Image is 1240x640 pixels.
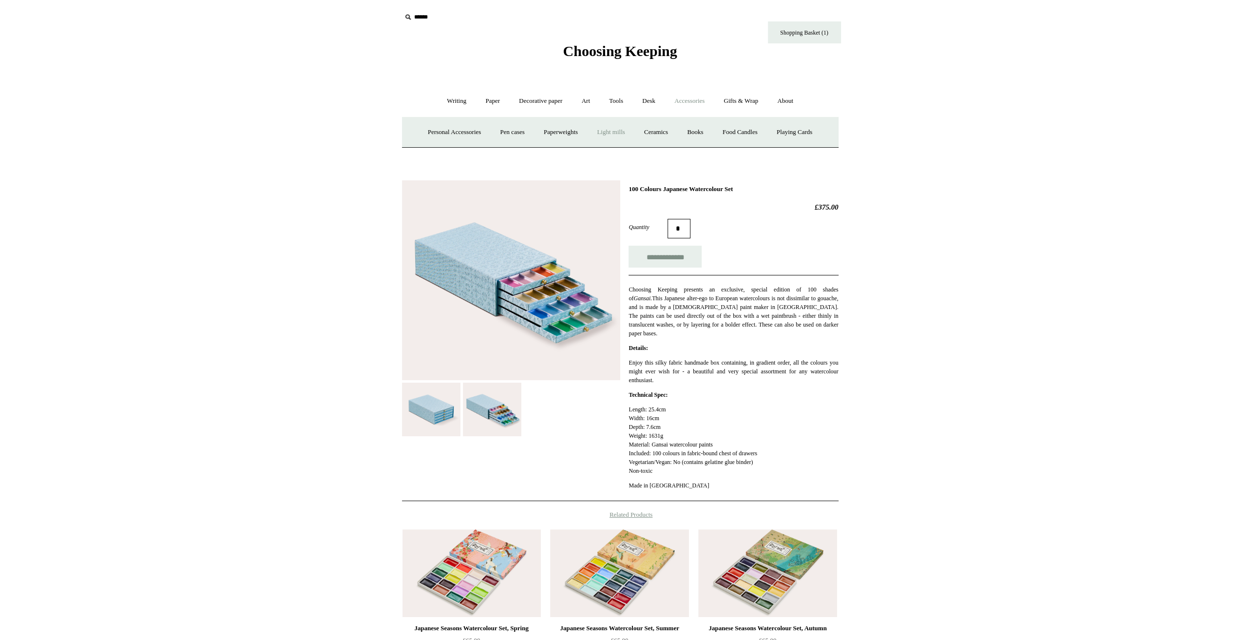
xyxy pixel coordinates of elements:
a: Japanese Seasons Watercolour Set, Summer Japanese Seasons Watercolour Set, Summer [550,529,688,617]
a: Japanese Seasons Watercolour Set, Spring Japanese Seasons Watercolour Set, Spring [402,529,541,617]
a: Playing Cards [768,119,821,145]
label: Quantity [629,223,668,232]
a: Japanese Seasons Watercolour Set, Autumn Japanese Seasons Watercolour Set, Autumn [698,529,837,617]
img: Japanese Seasons Watercolour Set, Autumn [698,529,837,617]
a: Pen cases [491,119,533,145]
a: Desk [633,88,664,114]
span: Choosing Keeping [563,43,677,59]
a: Paper [477,88,509,114]
a: Paperweights [535,119,587,145]
strong: Technical Spec: [629,391,668,398]
img: Japanese Seasons Watercolour Set, Summer [550,529,688,617]
a: Tools [600,88,632,114]
img: 100 Colours Japanese Watercolour Set [402,383,460,436]
div: Japanese Seasons Watercolour Set, Spring [405,622,538,634]
a: Ceramics [635,119,677,145]
p: Length: 25.4cm Width: 16cm Depth: 7.6cm Weight: 1631g Material: Gansai watercolour paints Include... [629,405,838,475]
a: Gifts & Wrap [715,88,767,114]
p: Choosing Keeping presents an exclusive, special edition of 100 shades of This Japanese alter-ego ... [629,285,838,338]
a: Shopping Basket (1) [768,21,841,43]
p: Enjoy this silky fabric handmade box containing, in gradient order, all the colours you might eve... [629,358,838,385]
p: Made in [GEOGRAPHIC_DATA] [629,481,838,490]
h4: Related Products [377,511,864,519]
div: Japanese Seasons Watercolour Set, Summer [553,622,686,634]
h1: 100 Colours Japanese Watercolour Set [629,185,838,193]
a: Books [678,119,712,145]
strong: Details: [629,345,648,351]
a: Light mills [588,119,633,145]
a: Personal Accessories [419,119,490,145]
img: Japanese Seasons Watercolour Set, Spring [402,529,541,617]
a: Decorative paper [510,88,571,114]
a: Art [573,88,599,114]
img: 100 Colours Japanese Watercolour Set [402,180,620,380]
div: Japanese Seasons Watercolour Set, Autumn [701,622,834,634]
a: Writing [438,88,475,114]
img: 100 Colours Japanese Watercolour Set [463,383,521,436]
h2: £375.00 [629,203,838,212]
a: Food Candles [714,119,766,145]
a: About [768,88,802,114]
a: Choosing Keeping [563,51,677,58]
em: Gansai. [633,295,652,302]
a: Accessories [666,88,713,114]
